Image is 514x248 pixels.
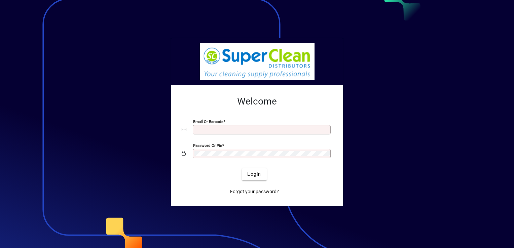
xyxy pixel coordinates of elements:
h2: Welcome [182,96,332,107]
span: Forgot your password? [230,188,279,195]
a: Forgot your password? [227,186,282,198]
button: Login [242,168,266,180]
span: Login [247,171,261,178]
mat-label: Password or Pin [193,143,222,148]
mat-label: Email or Barcode [193,119,223,124]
